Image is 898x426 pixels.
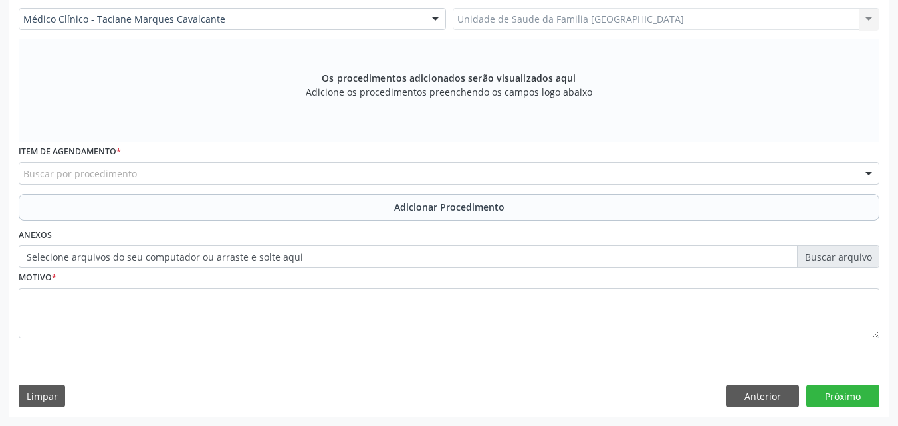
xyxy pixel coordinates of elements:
[19,385,65,407] button: Limpar
[19,142,121,162] label: Item de agendamento
[23,13,419,26] span: Médico Clínico - Taciane Marques Cavalcante
[23,167,137,181] span: Buscar por procedimento
[19,225,52,246] label: Anexos
[19,194,879,221] button: Adicionar Procedimento
[726,385,799,407] button: Anterior
[322,71,576,85] span: Os procedimentos adicionados serão visualizados aqui
[19,268,56,288] label: Motivo
[306,85,592,99] span: Adicione os procedimentos preenchendo os campos logo abaixo
[394,200,505,214] span: Adicionar Procedimento
[806,385,879,407] button: Próximo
